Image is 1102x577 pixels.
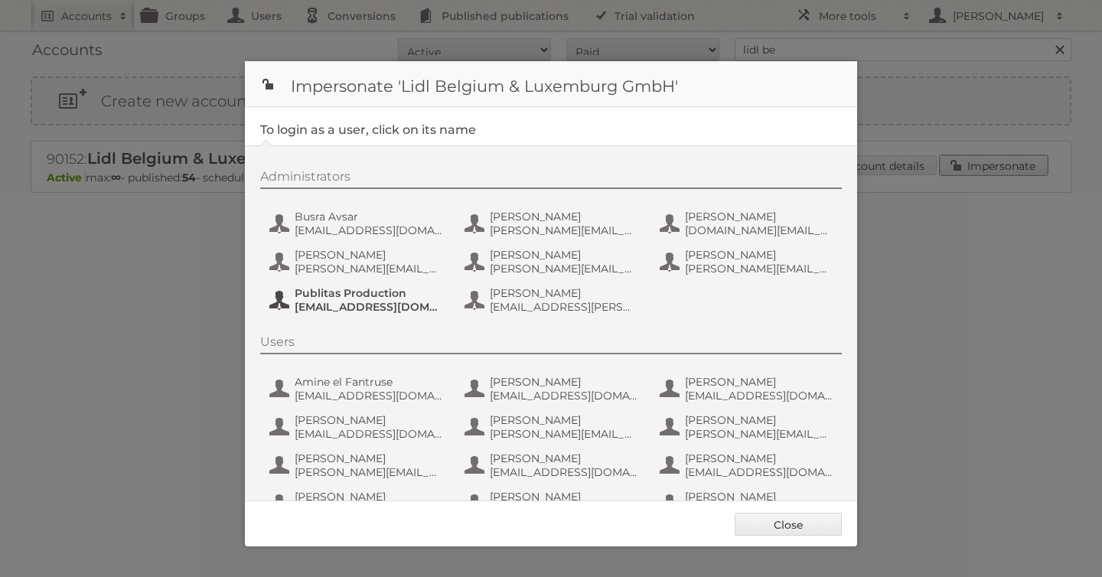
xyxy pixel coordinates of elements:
span: [PERSON_NAME] [685,490,833,504]
span: [PERSON_NAME][EMAIL_ADDRESS][DOMAIN_NAME] [685,262,833,275]
a: Close [735,513,842,536]
button: [PERSON_NAME] [EMAIL_ADDRESS][PERSON_NAME][DOMAIN_NAME] [463,285,643,315]
span: [PERSON_NAME] [295,451,443,465]
button: [PERSON_NAME] [PERSON_NAME][EMAIL_ADDRESS][PERSON_NAME][DOMAIN_NAME] [658,412,838,442]
span: [PERSON_NAME] [685,210,833,223]
span: [PERSON_NAME] [490,375,638,389]
button: [PERSON_NAME] [EMAIL_ADDRESS][DOMAIN_NAME] [658,450,838,481]
span: [PERSON_NAME][EMAIL_ADDRESS][PERSON_NAME][DOMAIN_NAME] [685,427,833,441]
span: [PERSON_NAME] [685,451,833,465]
div: Administrators [260,169,842,189]
button: [PERSON_NAME] [EMAIL_ADDRESS][DOMAIN_NAME] [658,373,838,404]
span: [PERSON_NAME][EMAIL_ADDRESS][DOMAIN_NAME] [490,223,638,237]
button: [PERSON_NAME] [PERSON_NAME][EMAIL_ADDRESS][DOMAIN_NAME] [658,488,838,519]
span: [PERSON_NAME][EMAIL_ADDRESS][DOMAIN_NAME] [295,262,443,275]
button: Busra Avsar [EMAIL_ADDRESS][DOMAIN_NAME] [268,208,448,239]
span: [PERSON_NAME] [490,490,638,504]
legend: To login as a user, click on its name [260,122,476,137]
button: [PERSON_NAME] [PERSON_NAME][EMAIL_ADDRESS][DOMAIN_NAME] [268,450,448,481]
span: [PERSON_NAME] [490,451,638,465]
span: [EMAIL_ADDRESS][DOMAIN_NAME] [295,427,443,441]
span: [PERSON_NAME][EMAIL_ADDRESS][DOMAIN_NAME] [490,262,638,275]
button: [PERSON_NAME] [EMAIL_ADDRESS][DOMAIN_NAME] [268,412,448,442]
button: [PERSON_NAME] [PERSON_NAME][EMAIL_ADDRESS][PERSON_NAME][DOMAIN_NAME] [268,488,448,519]
button: [PERSON_NAME] [PERSON_NAME][EMAIL_ADDRESS][DOMAIN_NAME] [463,412,643,442]
span: [PERSON_NAME] [295,248,443,262]
span: [PERSON_NAME] [685,375,833,389]
span: [PERSON_NAME] [685,248,833,262]
div: Users [260,334,842,354]
span: Busra Avsar [295,210,443,223]
button: [PERSON_NAME] [DOMAIN_NAME][EMAIL_ADDRESS][DOMAIN_NAME] [658,208,838,239]
span: Publitas Production [295,286,443,300]
span: Amine el Fantruse [295,375,443,389]
span: [EMAIL_ADDRESS][DOMAIN_NAME] [295,389,443,403]
button: Publitas Production [EMAIL_ADDRESS][DOMAIN_NAME] [268,285,448,315]
span: [PERSON_NAME][EMAIL_ADDRESS][DOMAIN_NAME] [490,427,638,441]
button: [PERSON_NAME] [PERSON_NAME][EMAIL_ADDRESS][DOMAIN_NAME] [463,488,643,519]
span: [EMAIL_ADDRESS][PERSON_NAME][DOMAIN_NAME] [490,300,638,314]
span: [EMAIL_ADDRESS][DOMAIN_NAME] [685,389,833,403]
button: [PERSON_NAME] [PERSON_NAME][EMAIL_ADDRESS][DOMAIN_NAME] [463,208,643,239]
button: [PERSON_NAME] [PERSON_NAME][EMAIL_ADDRESS][DOMAIN_NAME] [658,246,838,277]
span: [PERSON_NAME] [490,248,638,262]
button: Amine el Fantruse [EMAIL_ADDRESS][DOMAIN_NAME] [268,373,448,404]
button: [PERSON_NAME] [EMAIL_ADDRESS][DOMAIN_NAME] [463,450,643,481]
span: [PERSON_NAME] [685,413,833,427]
span: [EMAIL_ADDRESS][DOMAIN_NAME] [295,300,443,314]
span: [PERSON_NAME] [295,413,443,427]
h1: Impersonate 'Lidl Belgium & Luxemburg GmbH' [245,61,857,107]
span: [PERSON_NAME] [490,286,638,300]
span: [EMAIL_ADDRESS][DOMAIN_NAME] [685,465,833,479]
span: [PERSON_NAME] [490,210,638,223]
span: [PERSON_NAME] [295,490,443,504]
span: [DOMAIN_NAME][EMAIL_ADDRESS][DOMAIN_NAME] [685,223,833,237]
span: [PERSON_NAME] [490,413,638,427]
span: [PERSON_NAME][EMAIL_ADDRESS][DOMAIN_NAME] [295,465,443,479]
span: [EMAIL_ADDRESS][DOMAIN_NAME] [490,389,638,403]
span: [EMAIL_ADDRESS][DOMAIN_NAME] [490,465,638,479]
button: [PERSON_NAME] [EMAIL_ADDRESS][DOMAIN_NAME] [463,373,643,404]
button: [PERSON_NAME] [PERSON_NAME][EMAIL_ADDRESS][DOMAIN_NAME] [463,246,643,277]
span: [EMAIL_ADDRESS][DOMAIN_NAME] [295,223,443,237]
button: [PERSON_NAME] [PERSON_NAME][EMAIL_ADDRESS][DOMAIN_NAME] [268,246,448,277]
